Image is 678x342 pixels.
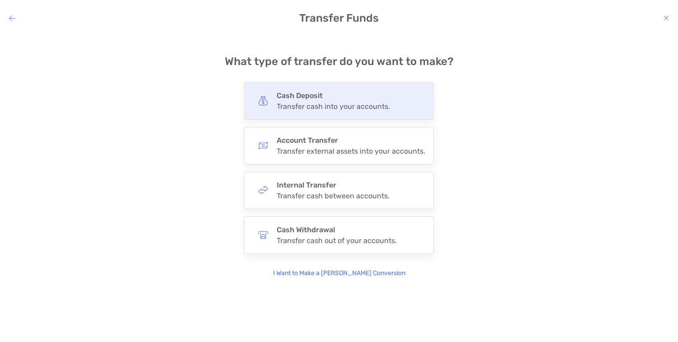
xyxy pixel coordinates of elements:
h4: Cash Deposit [277,91,390,100]
h4: Cash Withdrawal [277,225,397,234]
div: Transfer cash out of your accounts. [277,236,397,245]
img: button icon [258,230,268,240]
div: Transfer external assets into your accounts. [277,147,425,155]
h4: Internal Transfer [277,181,390,189]
h4: What type of transfer do you want to make? [225,55,454,68]
img: button icon [258,96,268,106]
img: button icon [258,185,268,195]
h4: Account Transfer [277,136,425,145]
div: Transfer cash between accounts. [277,192,390,200]
div: Transfer cash into your accounts. [277,102,390,111]
img: button icon [258,141,268,150]
p: I Want to Make a [PERSON_NAME] Conversion [273,268,405,278]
